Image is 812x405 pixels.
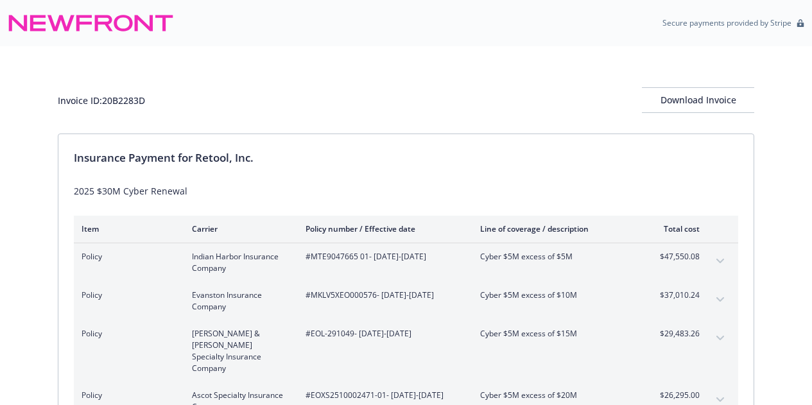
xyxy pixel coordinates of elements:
[480,251,631,263] span: Cyber $5M excess of $5M
[652,328,700,340] span: $29,483.26
[652,251,700,263] span: $47,550.08
[192,328,285,374] span: [PERSON_NAME] & [PERSON_NAME] Specialty Insurance Company
[192,289,285,313] span: Evanston Insurance Company
[82,289,171,301] span: Policy
[306,289,460,301] span: #MKLV5XEO000576 - [DATE]-[DATE]
[710,251,730,271] button: expand content
[82,328,171,340] span: Policy
[662,17,791,28] p: Secure payments provided by Stripe
[82,390,171,401] span: Policy
[480,390,631,401] span: Cyber $5M excess of $20M
[74,243,738,282] div: PolicyIndian Harbor Insurance Company#MTE9047665 01- [DATE]-[DATE]Cyber $5M excess of $5M$47,550....
[480,223,631,234] div: Line of coverage / description
[306,251,460,263] span: #MTE9047665 01 - [DATE]-[DATE]
[480,328,631,340] span: Cyber $5M excess of $15M
[480,289,631,301] span: Cyber $5M excess of $10M
[58,94,145,107] div: Invoice ID: 20B2283D
[192,251,285,274] span: Indian Harbor Insurance Company
[306,390,460,401] span: #EOXS2510002471-01 - [DATE]-[DATE]
[306,223,460,234] div: Policy number / Effective date
[642,88,754,112] div: Download Invoice
[710,328,730,349] button: expand content
[82,251,171,263] span: Policy
[74,150,738,166] div: Insurance Payment for Retool, Inc.
[710,289,730,310] button: expand content
[74,184,738,198] div: 2025 $30M Cyber Renewal
[74,320,738,382] div: Policy[PERSON_NAME] & [PERSON_NAME] Specialty Insurance Company#EOL-291049- [DATE]-[DATE]Cyber $5...
[74,282,738,320] div: PolicyEvanston Insurance Company#MKLV5XEO000576- [DATE]-[DATE]Cyber $5M excess of $10M$37,010.24e...
[652,223,700,234] div: Total cost
[652,390,700,401] span: $26,295.00
[652,289,700,301] span: $37,010.24
[82,223,171,234] div: Item
[642,87,754,113] button: Download Invoice
[192,223,285,234] div: Carrier
[306,328,460,340] span: #EOL-291049 - [DATE]-[DATE]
